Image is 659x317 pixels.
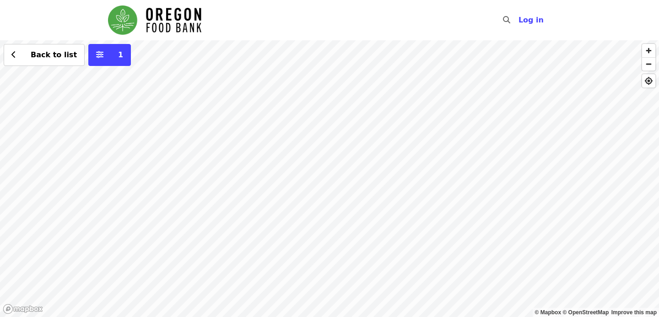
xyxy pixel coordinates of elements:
a: Mapbox logo [3,304,43,314]
i: sliders-h icon [96,50,103,59]
a: Mapbox [535,309,562,316]
i: chevron-left icon [11,50,16,59]
img: Oregon Food Bank - Home [108,5,201,35]
button: More filters (1 selected) [88,44,131,66]
span: Back to list [31,50,77,59]
button: Find My Location [642,74,655,87]
span: Log in [519,16,544,24]
span: 1 [118,50,123,59]
a: Map feedback [611,309,657,316]
input: Search [516,9,523,31]
i: search icon [503,16,510,24]
button: Back to list [4,44,85,66]
button: Log in [511,11,551,29]
a: OpenStreetMap [562,309,609,316]
button: Zoom Out [642,57,655,71]
button: Zoom In [642,44,655,57]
